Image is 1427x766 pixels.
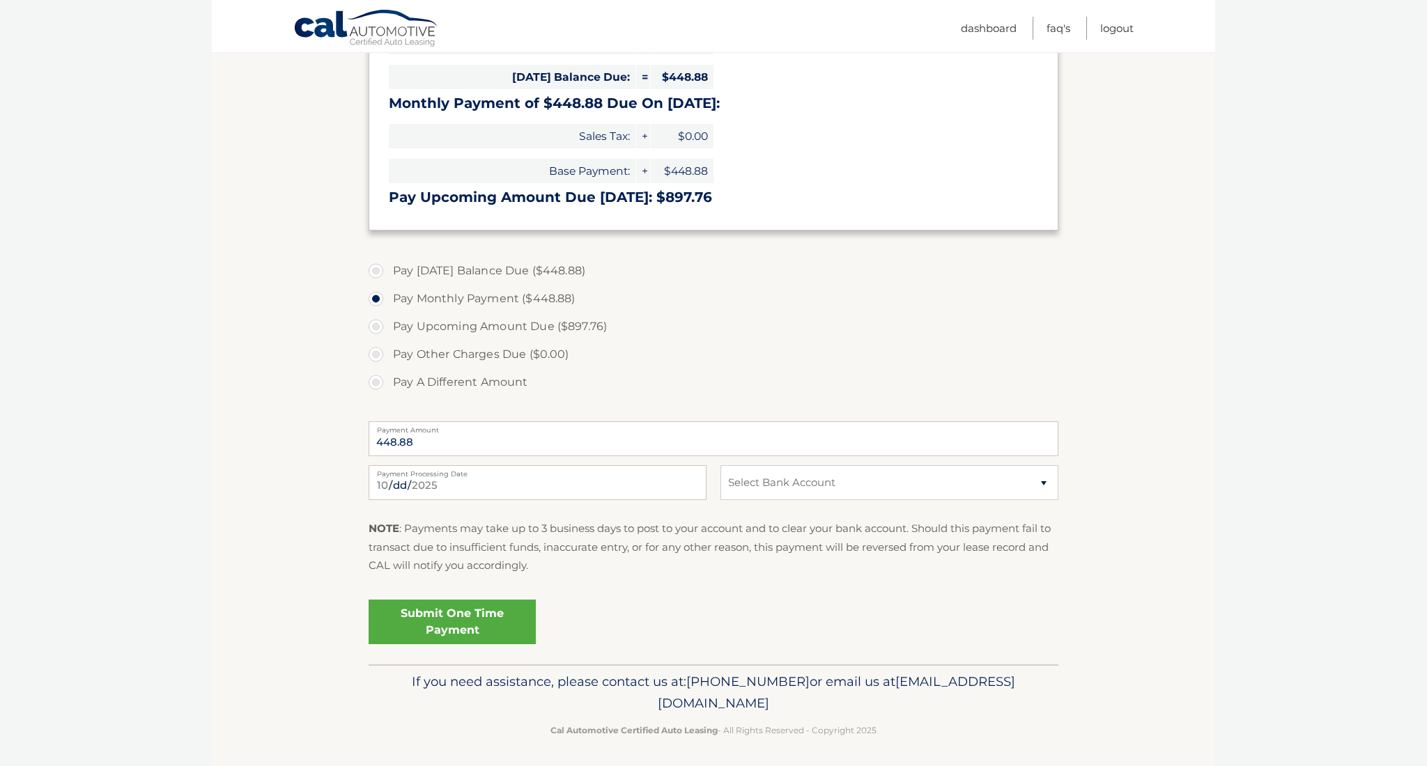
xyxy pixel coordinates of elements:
[378,671,1049,715] p: If you need assistance, please contact us at: or email us at
[369,285,1058,313] label: Pay Monthly Payment ($448.88)
[369,465,707,476] label: Payment Processing Date
[686,673,810,689] span: [PHONE_NUMBER]
[651,124,713,148] span: $0.00
[369,368,1058,396] label: Pay A Different Amount
[636,159,650,183] span: +
[369,421,1058,432] label: Payment Amount
[369,341,1058,368] label: Pay Other Charges Due ($0.00)
[389,159,635,183] span: Base Payment:
[389,189,1038,206] h3: Pay Upcoming Amount Due [DATE]: $897.76
[636,65,650,89] span: =
[651,159,713,183] span: $448.88
[369,600,536,644] a: Submit One Time Payment
[961,17,1017,40] a: Dashboard
[389,95,1038,112] h3: Monthly Payment of $448.88 Due On [DATE]:
[1047,17,1070,40] a: FAQ's
[389,65,635,89] span: [DATE] Balance Due:
[369,522,399,535] strong: NOTE
[369,257,1058,285] label: Pay [DATE] Balance Due ($448.88)
[369,519,1058,574] p: : Payments may take up to 3 business days to post to your account and to clear your bank account....
[636,124,650,148] span: +
[378,723,1049,737] p: - All Rights Reserved - Copyright 2025
[389,124,635,148] span: Sales Tax:
[369,421,1058,456] input: Payment Amount
[1100,17,1134,40] a: Logout
[293,9,440,49] a: Cal Automotive
[651,65,713,89] span: $448.88
[550,725,718,735] strong: Cal Automotive Certified Auto Leasing
[369,313,1058,341] label: Pay Upcoming Amount Due ($897.76)
[369,465,707,500] input: Payment Date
